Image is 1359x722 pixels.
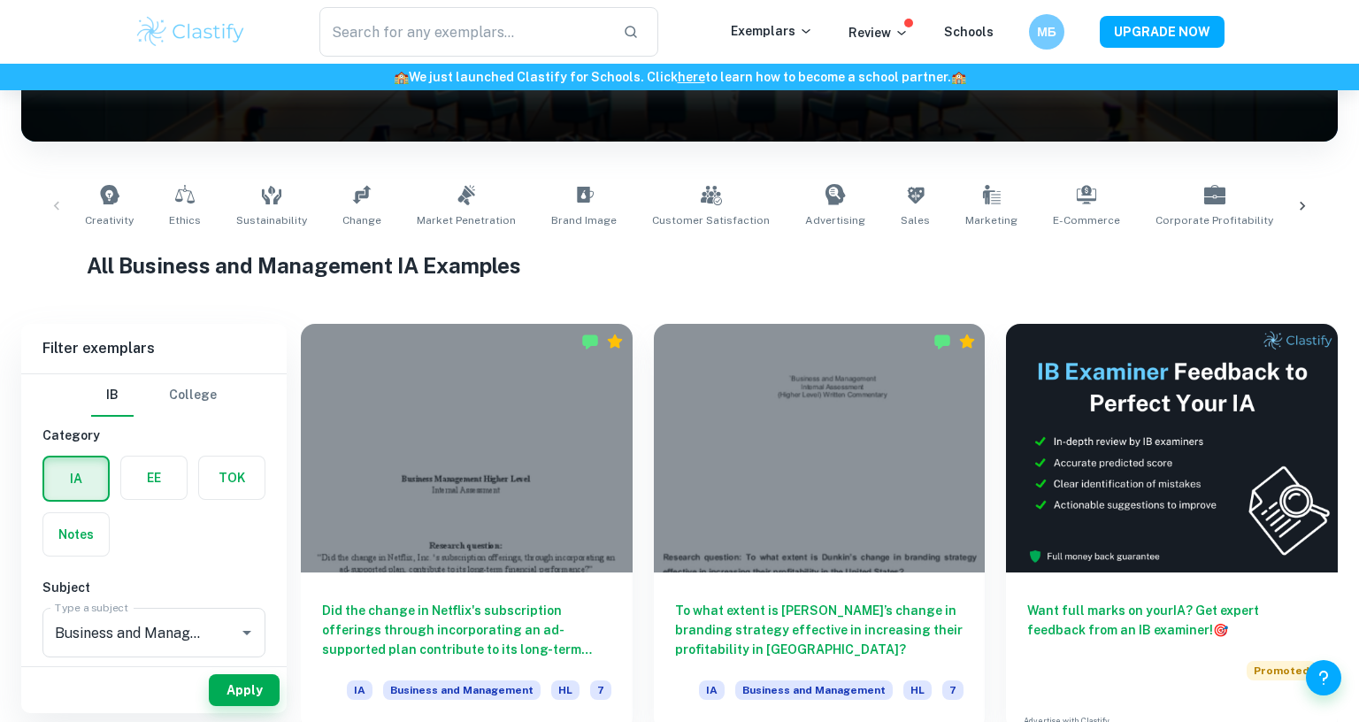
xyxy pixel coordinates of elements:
img: Thumbnail [1006,324,1338,572]
h6: МБ [1037,22,1057,42]
img: Clastify logo [134,14,247,50]
button: TOK [199,457,265,499]
span: Corporate Profitability [1156,212,1273,228]
span: 🎯 [1213,623,1228,637]
span: Creativity [85,212,134,228]
h6: Subject [42,578,265,597]
span: Sustainability [236,212,307,228]
span: Customer Satisfaction [652,212,770,228]
img: Marked [581,333,599,350]
button: IA [44,457,108,500]
h6: Did the change in Netflix's subscription offerings through incorporating an ad-supported plan con... [322,601,611,659]
div: Premium [958,333,976,350]
button: UPGRADE NOW [1100,16,1225,48]
span: Advertising [805,212,865,228]
span: Promoted [1247,661,1317,680]
span: Brand Image [551,212,617,228]
span: 🏫 [951,70,966,84]
button: Open [234,620,259,645]
h6: To what extent is [PERSON_NAME]’s change in branding strategy effective in increasing their profi... [675,601,964,659]
span: HL [903,680,932,700]
span: Change [342,212,381,228]
button: Notes [43,513,109,556]
span: IA [699,680,725,700]
input: Search for any exemplars... [319,7,609,57]
span: IA [347,680,372,700]
div: Premium [606,333,624,350]
button: Apply [209,674,280,706]
span: 7 [942,680,964,700]
span: Market Penetration [417,212,516,228]
h6: Filter exemplars [21,324,287,373]
h6: Want full marks on your IA ? Get expert feedback from an IB examiner! [1027,601,1317,640]
span: 7 [590,680,611,700]
span: Sales [901,212,930,228]
span: 🏫 [394,70,409,84]
h1: All Business and Management IA Examples [87,250,1271,281]
span: Business and Management [735,680,893,700]
div: Filter type choice [91,374,217,417]
button: IB [91,374,134,417]
button: EE [121,457,187,499]
label: Type a subject [55,600,128,615]
span: HL [551,680,580,700]
a: Schools [944,25,994,39]
span: Marketing [965,212,1017,228]
button: Help and Feedback [1306,660,1341,695]
span: Ethics [169,212,201,228]
span: Business and Management [383,680,541,700]
span: E-commerce [1053,212,1120,228]
h6: We just launched Clastify for Schools. Click to learn how to become a school partner. [4,67,1355,87]
img: Marked [933,333,951,350]
button: College [169,374,217,417]
button: МБ [1029,14,1064,50]
p: Exemplars [731,21,813,41]
p: Review [848,23,909,42]
a: here [678,70,705,84]
h6: Category [42,426,265,445]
